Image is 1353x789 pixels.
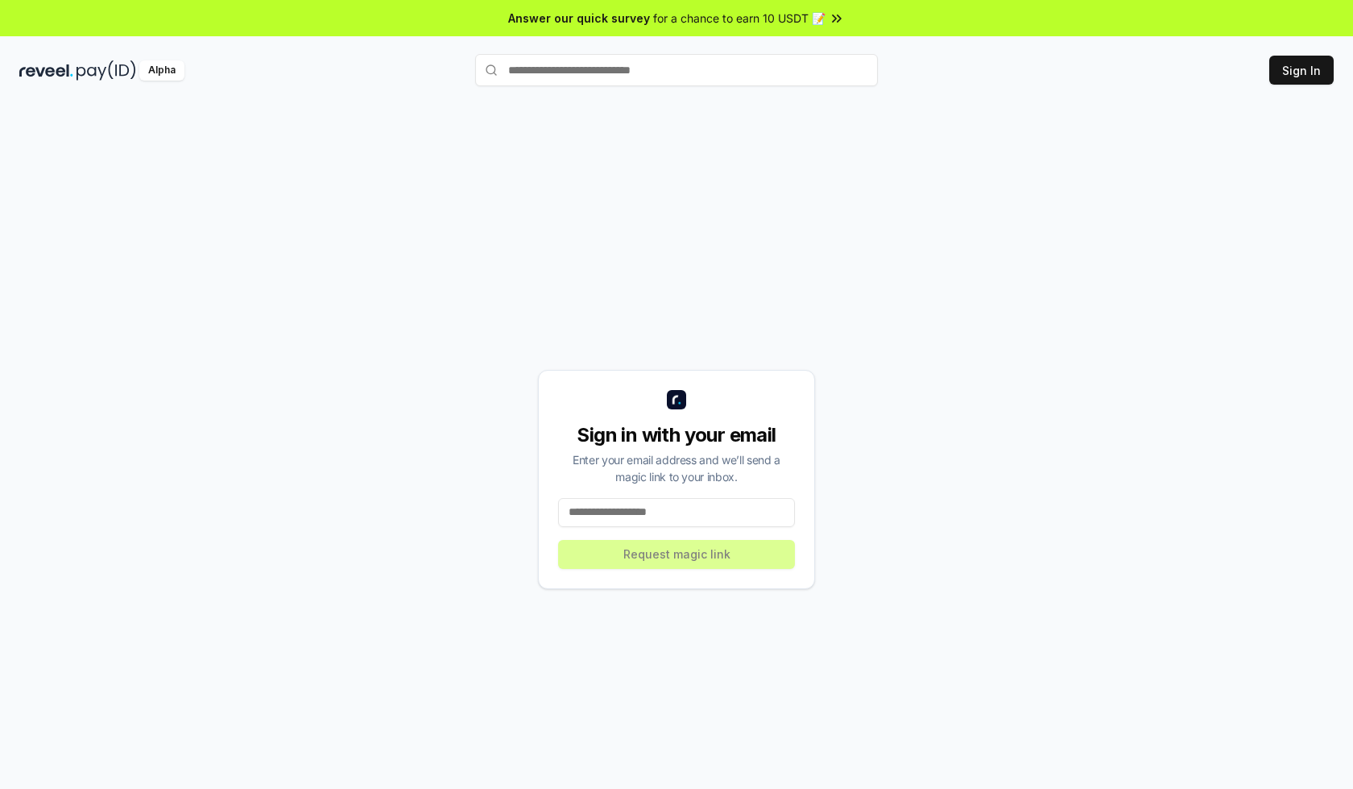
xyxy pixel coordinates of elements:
[653,10,825,27] span: for a chance to earn 10 USDT 📝
[558,422,795,448] div: Sign in with your email
[77,60,136,81] img: pay_id
[558,451,795,485] div: Enter your email address and we’ll send a magic link to your inbox.
[667,390,686,409] img: logo_small
[508,10,650,27] span: Answer our quick survey
[19,60,73,81] img: reveel_dark
[1269,56,1334,85] button: Sign In
[139,60,184,81] div: Alpha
